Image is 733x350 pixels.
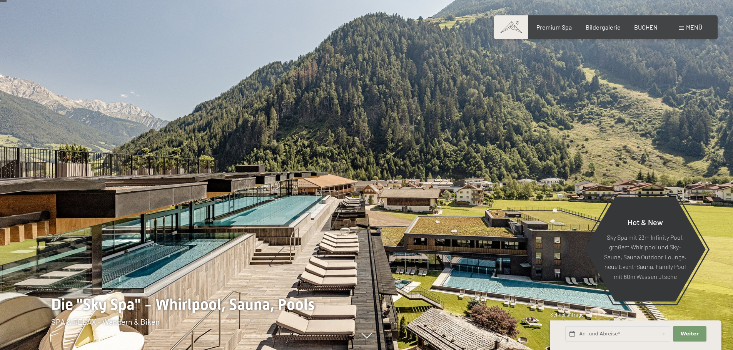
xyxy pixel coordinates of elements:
[686,23,702,31] span: Menü
[550,312,584,318] span: Schnellanfrage
[586,23,621,31] a: Bildergalerie
[536,23,572,31] a: Premium Spa
[681,330,699,337] span: Weiter
[634,23,658,31] a: BUCHEN
[584,196,706,302] a: Hot & New Sky Spa mit 23m Infinity Pool, großem Whirlpool und Sky-Sauna, Sauna Outdoor Lounge, ne...
[603,232,687,281] p: Sky Spa mit 23m Infinity Pool, großem Whirlpool und Sky-Sauna, Sauna Outdoor Lounge, neue Event-S...
[628,217,663,226] span: Hot & New
[673,326,706,342] button: Weiter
